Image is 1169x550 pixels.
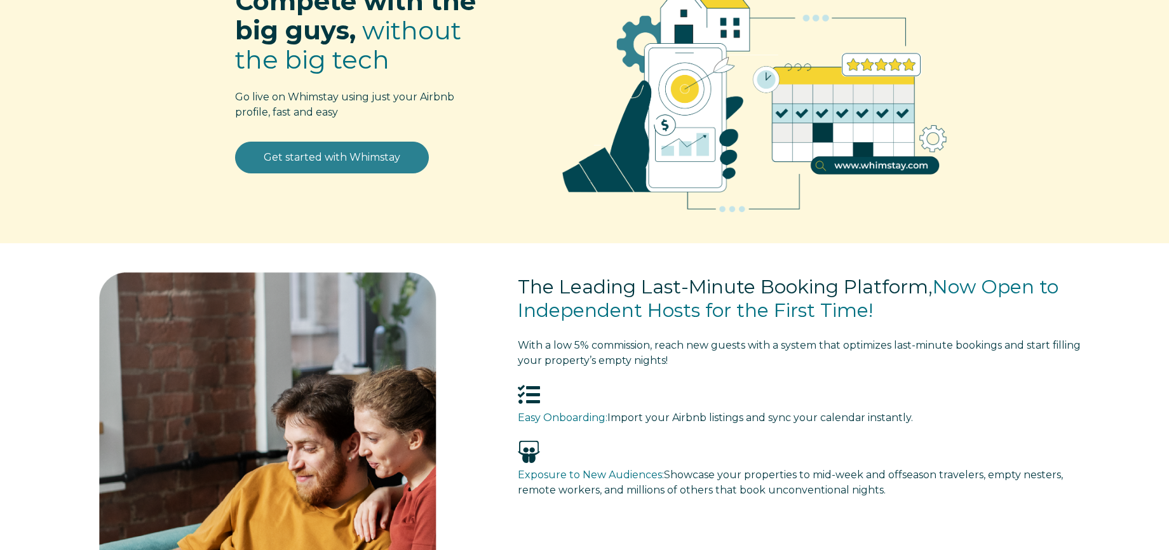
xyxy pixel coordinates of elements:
[235,15,461,75] span: without the big tech
[518,339,1081,366] span: tart filling your property’s empty nights!
[235,142,429,173] a: Get started with Whimstay
[518,469,664,481] span: Exposure to New Audiences:
[518,275,933,298] span: The Leading Last-Minute Booking Platform,
[518,469,1063,496] span: Showcase your properties to mid-week and offseason travelers, empty nesters, remote workers, and ...
[518,275,1058,323] span: Now Open to Independent Hosts for the First Time!
[607,412,913,424] span: Import your Airbnb listings and sync your calendar instantly.
[518,412,607,424] span: Easy Onboarding:
[235,91,454,118] span: Go live on Whimstay using just your Airbnb profile, fast and easy
[518,339,1031,351] span: With a low 5% commission, reach new guests with a system that optimizes last-minute bookings and s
